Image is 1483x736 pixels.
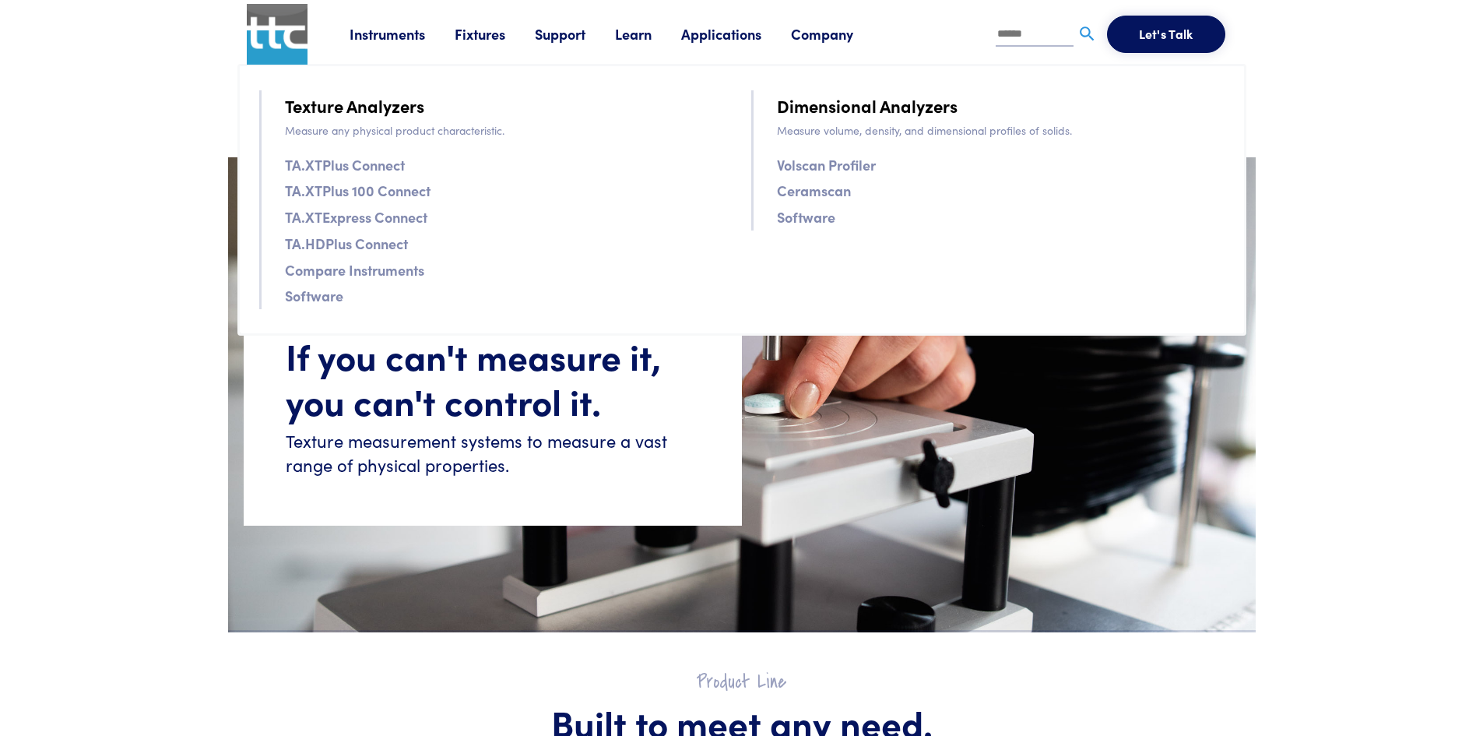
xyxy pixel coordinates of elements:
h2: Product Line [275,670,1209,694]
a: TA.XTExpress Connect [285,206,427,228]
a: Fixtures [455,24,535,44]
a: Ceramscan [777,179,851,202]
a: Company [791,24,883,44]
a: Dimensional Analyzers [777,92,958,119]
a: Software [777,206,835,228]
p: Measure volume, density, and dimensional profiles of solids. [777,121,1225,139]
a: Learn [615,24,681,44]
p: Measure any physical product characteristic. [285,121,733,139]
button: Let's Talk [1107,16,1225,53]
a: Support [535,24,615,44]
a: Software [285,284,343,307]
a: Compare Instruments [285,259,424,281]
h1: If you can't measure it, you can't control it. [286,333,700,423]
a: TA.XTPlus Connect [285,153,405,176]
a: Instruments [350,24,455,44]
a: TA.HDPlus Connect [285,232,408,255]
a: Volscan Profiler [777,153,876,176]
a: TA.XTPlus 100 Connect [285,179,430,202]
a: Applications [681,24,791,44]
a: Texture Analyzers [285,92,424,119]
img: ttc_logo_1x1_v1.0.png [247,4,307,65]
h6: Texture measurement systems to measure a vast range of physical properties. [286,429,700,477]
